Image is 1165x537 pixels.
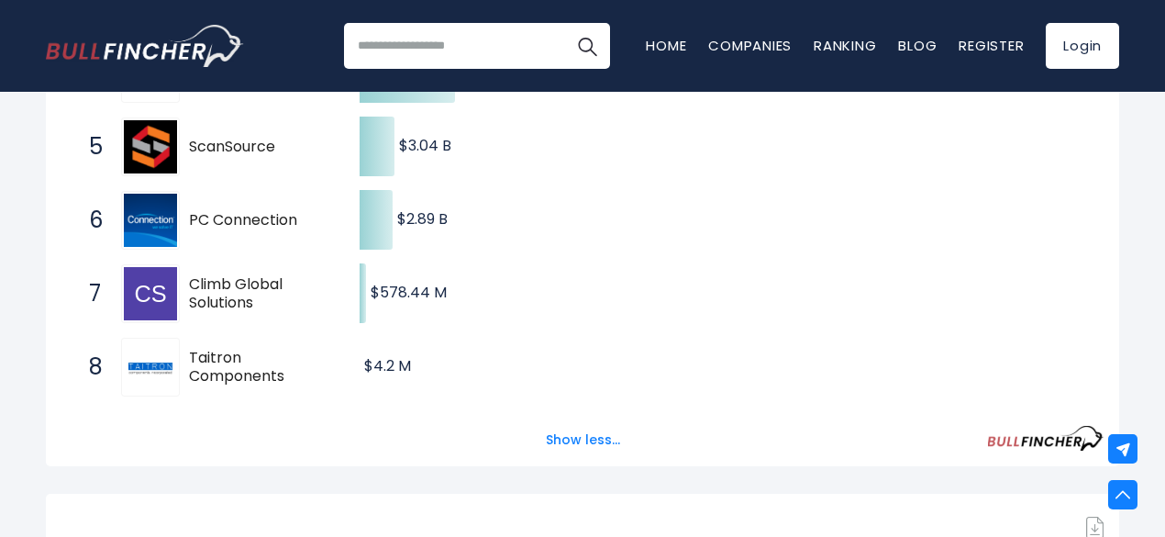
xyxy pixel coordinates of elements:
[646,36,686,55] a: Home
[80,352,98,383] span: 8
[371,282,447,303] text: $578.44 M
[46,25,244,67] img: Bullfincher logo
[814,36,876,55] a: Ranking
[708,36,792,55] a: Companies
[124,341,177,394] img: Taitron Components
[80,278,98,309] span: 7
[80,205,98,236] span: 6
[189,275,327,314] span: Climb Global Solutions
[189,349,327,387] span: Taitron Components
[364,355,411,376] text: $4.2 M
[564,23,610,69] button: Search
[959,36,1024,55] a: Register
[189,138,327,157] span: ScanSource
[399,135,451,156] text: $3.04 B
[124,120,177,173] img: ScanSource
[1046,23,1119,69] a: Login
[397,208,448,229] text: $2.89 B
[124,267,177,320] img: Climb Global Solutions
[189,211,327,230] span: PC Connection
[898,36,937,55] a: Blog
[46,25,243,67] a: Go to homepage
[80,131,98,162] span: 5
[535,425,631,455] button: Show less...
[124,194,177,247] img: PC Connection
